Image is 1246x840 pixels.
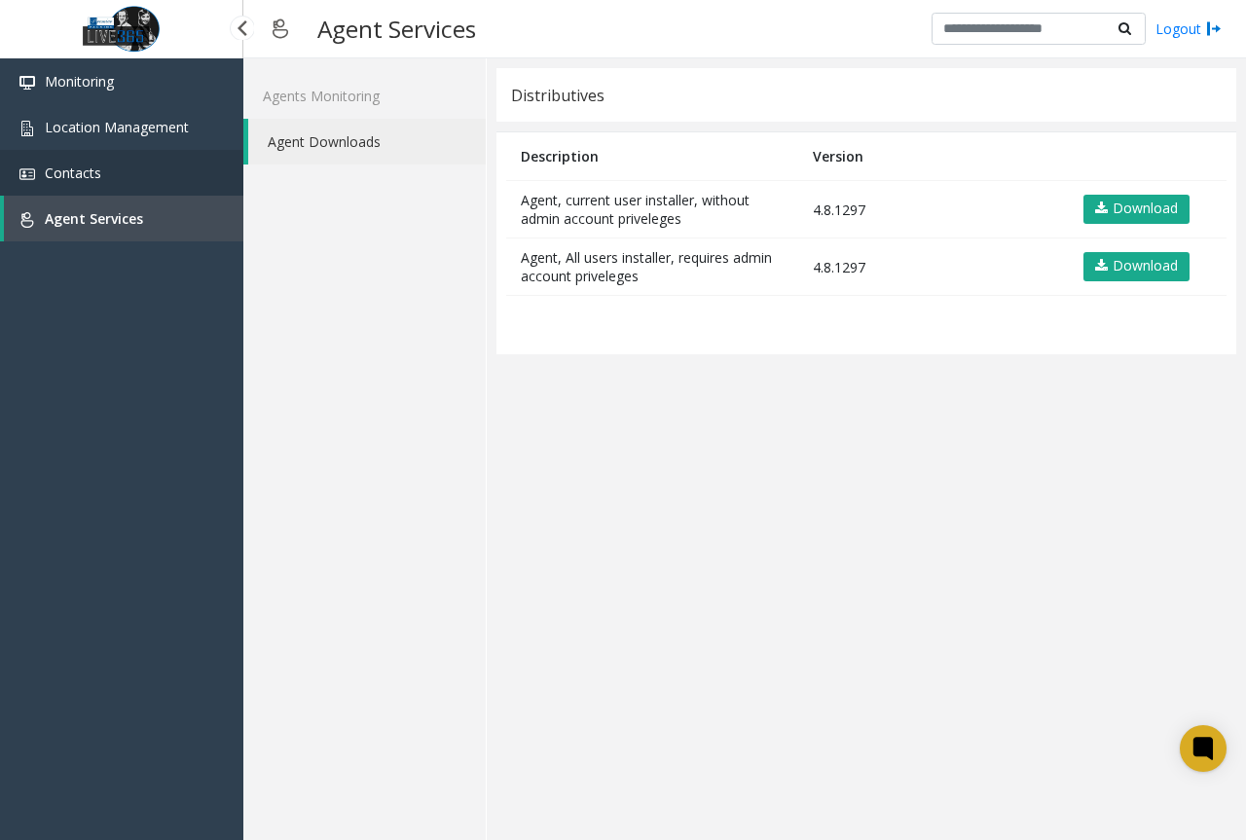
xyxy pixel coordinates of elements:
img: 'icon' [19,166,35,182]
span: Monitoring [45,72,114,91]
a: Download [1083,195,1190,224]
td: Agent, All users installer, requires admin account priveleges [506,238,798,296]
img: 'icon' [19,212,35,228]
a: Download [1083,252,1190,281]
td: 4.8.1297 [798,181,1065,238]
th: Description [506,132,798,181]
a: Logout [1155,18,1222,39]
img: logout [1206,18,1222,39]
span: Agent Services [45,209,143,228]
h3: Agent Services [308,5,486,53]
a: Agents Monitoring [243,73,486,119]
span: Contacts [45,164,101,182]
div: Distributives [511,83,605,108]
img: 'icon' [19,75,35,91]
a: Agent Downloads [248,119,486,164]
th: Version [798,132,1065,181]
td: 4.8.1297 [798,238,1065,296]
td: Agent, current user installer, without admin account priveleges [506,181,798,238]
span: Location Management [45,118,189,136]
img: pageIcon [263,5,298,53]
img: 'icon' [19,121,35,136]
a: Agent Services [4,196,243,241]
